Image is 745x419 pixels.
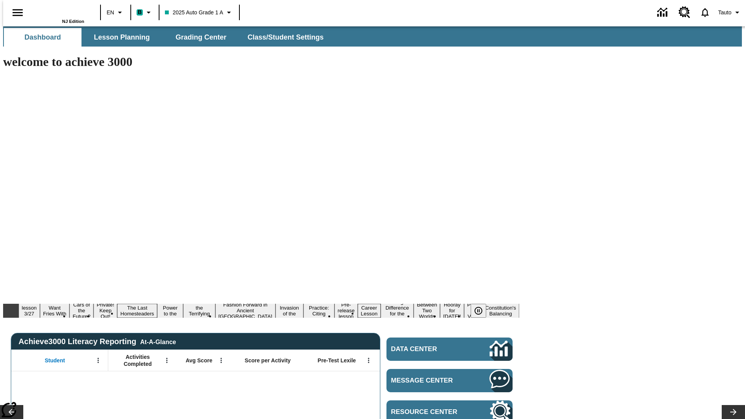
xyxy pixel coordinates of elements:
[69,301,94,320] button: Slide 3 Cars of the Future?
[175,33,226,42] span: Grading Center
[471,304,494,318] div: Pause
[40,298,70,324] button: Slide 2 Do You Want Fries With That?
[83,28,161,47] button: Lesson Planning
[3,55,519,69] h1: welcome to achieve 3000
[358,304,381,318] button: Slide 12 Career Lesson
[138,7,142,17] span: B
[391,377,466,384] span: Message Center
[391,345,464,353] span: Data Center
[94,33,150,42] span: Lesson Planning
[440,301,464,320] button: Slide 15 Hooray for Constitution Day!
[363,355,374,366] button: Open Menu
[248,33,324,42] span: Class/Student Settings
[3,28,331,47] div: SubNavbar
[4,28,81,47] button: Dashboard
[183,298,215,324] button: Slide 7 Attack of the Terrifying Tomatoes
[318,357,356,364] span: Pre-Test Lexile
[722,405,745,419] button: Lesson carousel, Next
[6,1,29,24] button: Open side menu
[34,3,84,24] div: Home
[674,2,695,23] a: Resource Center, Will open in new tab
[157,298,183,324] button: Slide 6 Solar Power to the People
[162,28,240,47] button: Grading Center
[414,301,440,320] button: Slide 14 Between Two Worlds
[715,5,745,19] button: Profile/Settings
[695,2,715,23] a: Notifications
[117,304,157,318] button: Slide 5 The Last Homesteaders
[653,2,674,23] a: Data Center
[185,357,212,364] span: Avg Score
[275,298,303,324] button: Slide 9 The Invasion of the Free CD
[245,357,291,364] span: Score per Activity
[94,301,117,320] button: Slide 4 Private! Keep Out!
[19,298,40,324] button: Slide 1 Test lesson 3/27 en
[471,304,486,318] button: Pause
[92,355,104,366] button: Open Menu
[386,338,513,361] a: Data Center
[162,5,237,19] button: Class: 2025 Auto Grade 1 A, Select your class
[718,9,731,17] span: Tauto
[140,337,176,346] div: At-A-Glance
[133,5,156,19] button: Boost Class color is teal. Change class color
[334,301,358,320] button: Slide 11 Pre-release lesson
[103,5,128,19] button: Language: EN, Select a language
[34,3,84,19] a: Home
[215,301,275,320] button: Slide 8 Fashion Forward in Ancient Rome
[24,33,61,42] span: Dashboard
[215,355,227,366] button: Open Menu
[482,298,519,324] button: Slide 17 The Constitution's Balancing Act
[107,9,114,17] span: EN
[303,298,334,324] button: Slide 10 Mixed Practice: Citing Evidence
[161,355,173,366] button: Open Menu
[391,408,466,416] span: Resource Center
[45,357,65,364] span: Student
[381,298,414,324] button: Slide 13 Making a Difference for the Planet
[19,337,176,346] span: Achieve3000 Literacy Reporting
[386,369,513,392] a: Message Center
[112,353,163,367] span: Activities Completed
[62,19,84,24] span: NJ Edition
[3,26,742,47] div: SubNavbar
[464,301,482,320] button: Slide 16 Point of View
[165,9,223,17] span: 2025 Auto Grade 1 A
[241,28,330,47] button: Class/Student Settings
